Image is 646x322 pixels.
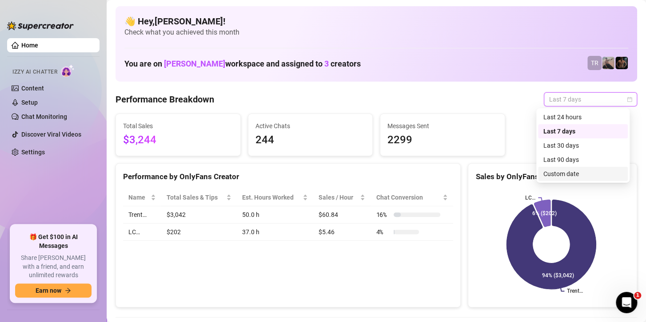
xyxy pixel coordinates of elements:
td: Trent… [123,206,161,224]
span: calendar [627,97,632,102]
div: Last 90 days [538,153,628,167]
div: Sales by OnlyFans Creator [475,171,630,183]
button: Earn nowarrow-right [15,283,92,298]
div: Performance by OnlyFans Creator [123,171,453,183]
span: Earn now [36,287,61,294]
img: LC [602,57,614,69]
a: Discover Viral Videos [21,131,81,138]
span: 3 [324,59,329,68]
th: Name [123,189,161,206]
td: 37.0 h [237,224,313,241]
h1: You are on workspace and assigned to creators [124,59,361,69]
span: Active Chats [255,121,366,131]
div: Last 7 days [543,126,622,136]
span: Check what you achieved this month [124,27,628,37]
span: 1 [634,292,641,299]
span: 2299 [387,132,498,149]
td: 50.0 h [237,206,313,224]
a: Settings [21,149,45,156]
img: logo-BBDzfeDw.svg [7,21,74,30]
iframe: Intercom live chat [616,292,637,313]
span: [PERSON_NAME] [164,59,225,68]
div: Custom date [538,167,628,181]
div: Custom date [543,169,622,179]
span: $3,244 [123,132,233,149]
div: Last 24 hours [538,110,628,124]
td: $60.84 [313,206,371,224]
td: $5.46 [313,224,371,241]
span: Sales / Hour [319,192,359,202]
img: AI Chatter [61,64,75,77]
td: $3,042 [161,206,237,224]
text: Trent… [567,288,583,295]
h4: Performance Breakdown [116,93,214,106]
td: LC… [123,224,161,241]
span: Last 7 days [549,93,632,106]
th: Total Sales & Tips [161,189,237,206]
span: Izzy AI Chatter [12,68,57,76]
td: $202 [161,224,237,241]
div: Est. Hours Worked [242,192,301,202]
span: arrow-right [65,287,71,294]
span: Total Sales [123,121,233,131]
span: Total Sales & Tips [167,192,224,202]
a: Chat Monitoring [21,113,67,120]
th: Sales / Hour [313,189,371,206]
a: Content [21,85,44,92]
span: 16 % [376,210,390,220]
a: Home [21,42,38,49]
img: Trent [615,57,628,69]
span: Messages Sent [387,121,498,131]
h4: 👋 Hey, [PERSON_NAME] ! [124,15,628,27]
div: Last 30 days [538,138,628,153]
span: 244 [255,132,366,149]
span: 4 % [376,227,390,237]
div: Last 7 days [538,124,628,138]
div: Last 90 days [543,155,622,165]
th: Chat Conversion [371,189,453,206]
div: Last 30 days [543,141,622,150]
div: Last 24 hours [543,112,622,122]
span: 🎁 Get $100 in AI Messages [15,233,92,250]
text: LC… [525,195,535,201]
span: TR [591,58,598,68]
span: Name [128,192,149,202]
span: Chat Conversion [376,192,441,202]
a: Setup [21,99,38,106]
span: Share [PERSON_NAME] with a friend, and earn unlimited rewards [15,254,92,280]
